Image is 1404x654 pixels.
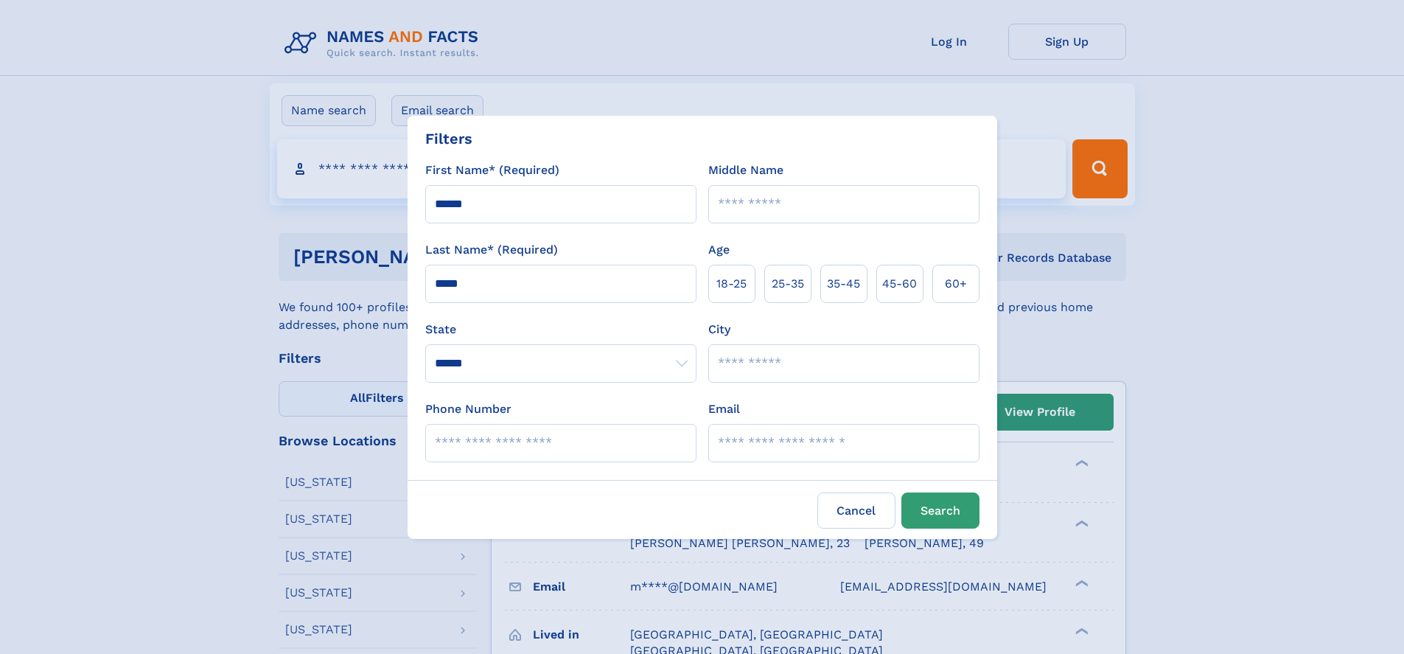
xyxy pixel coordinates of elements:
[425,161,559,179] label: First Name* (Required)
[827,275,860,293] span: 35‑45
[708,161,783,179] label: Middle Name
[425,128,472,150] div: Filters
[708,321,730,338] label: City
[708,400,740,418] label: Email
[772,275,804,293] span: 25‑35
[425,321,696,338] label: State
[716,275,747,293] span: 18‑25
[882,275,917,293] span: 45‑60
[945,275,967,293] span: 60+
[817,493,895,529] label: Cancel
[425,400,511,418] label: Phone Number
[901,493,979,529] button: Search
[425,241,558,259] label: Last Name* (Required)
[708,241,730,259] label: Age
